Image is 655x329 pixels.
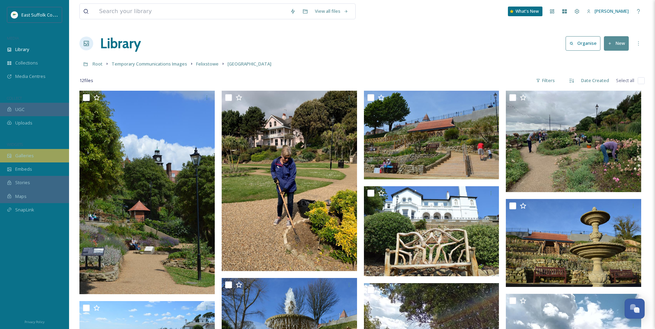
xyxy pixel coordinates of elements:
[79,91,215,294] img: Felixstowe Shelters.JPG
[311,4,352,18] a: View all files
[228,60,271,68] a: [GEOGRAPHIC_DATA]
[595,8,629,14] span: [PERSON_NAME]
[625,299,645,319] button: Open Chat
[583,4,632,18] a: [PERSON_NAME]
[15,207,34,213] span: SnapLink
[112,60,187,68] a: Temporary Communications Images
[93,61,103,67] span: Root
[616,77,634,84] span: Select all
[364,186,499,276] img: Felixstowe Seafront Gardens 3.JPG
[578,74,613,87] div: Date Created
[96,4,287,19] input: Search your library
[25,317,45,326] a: Privacy Policy
[7,36,19,41] span: MEDIA
[532,74,558,87] div: Filters
[112,61,187,67] span: Temporary Communications Images
[15,60,38,66] span: Collections
[15,73,46,80] span: Media Centres
[15,152,34,159] span: Galleries
[196,60,219,68] a: Felixstowe
[15,179,30,186] span: Stories
[25,320,45,324] span: Privacy Policy
[228,61,271,67] span: [GEOGRAPHIC_DATA]
[508,7,542,16] a: What's New
[11,11,18,18] img: ESC%20Logo.png
[566,36,604,50] a: Organise
[364,91,499,179] img: Felixstowe Seafront Gardens 2 (1).jpg
[222,91,357,271] img: IMG_02.jpg
[15,166,32,172] span: Embeds
[79,77,93,84] span: 12 file s
[15,120,32,126] span: Uploads
[15,46,29,53] span: Library
[506,91,641,192] img: IMG_01.jpg
[15,106,25,113] span: UGC
[15,193,27,200] span: Maps
[196,61,219,67] span: Felixstowe
[21,11,62,18] span: East Suffolk Council
[604,36,629,50] button: New
[93,60,103,68] a: Root
[506,199,641,287] img: Felixstowe Fountain 2.JPG
[100,33,141,54] a: Library
[7,96,22,101] span: COLLECT
[7,142,23,147] span: WIDGETS
[566,36,600,50] button: Organise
